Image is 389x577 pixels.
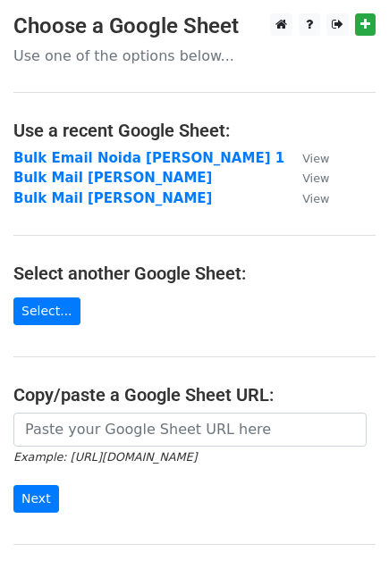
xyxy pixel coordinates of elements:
h3: Choose a Google Sheet [13,13,376,39]
a: View [284,190,329,206]
a: View [284,170,329,186]
small: View [302,192,329,205]
h4: Copy/paste a Google Sheet URL: [13,384,376,406]
a: View [284,150,329,166]
a: Select... [13,297,80,325]
h4: Use a recent Google Sheet: [13,120,376,141]
h4: Select another Google Sheet: [13,263,376,284]
input: Paste your Google Sheet URL here [13,413,367,447]
p: Use one of the options below... [13,46,376,65]
a: Bulk Email Noida [PERSON_NAME] 1 [13,150,284,166]
small: View [302,171,329,185]
a: Bulk Mail [PERSON_NAME] [13,170,212,186]
a: Bulk Mail [PERSON_NAME] [13,190,212,206]
small: Example: [URL][DOMAIN_NAME] [13,450,197,464]
small: View [302,152,329,165]
input: Next [13,485,59,513]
